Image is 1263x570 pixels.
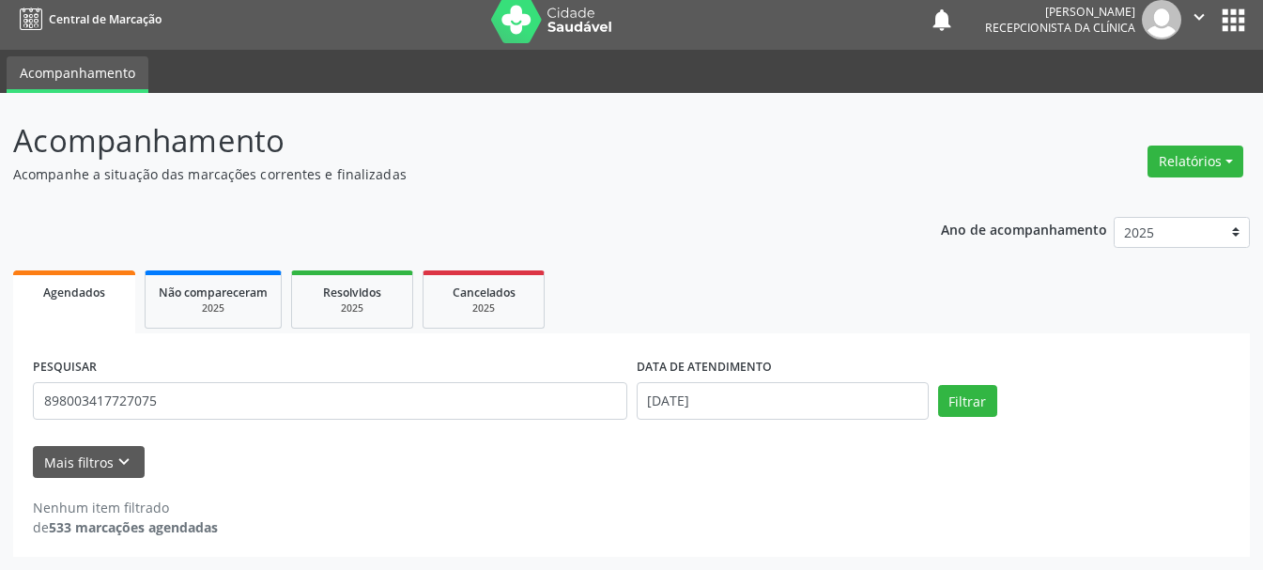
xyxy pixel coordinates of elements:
[114,452,134,472] i: keyboard_arrow_down
[985,20,1135,36] span: Recepcionista da clínica
[49,518,218,536] strong: 533 marcações agendadas
[33,353,97,382] label: PESQUISAR
[1217,4,1250,37] button: apps
[43,285,105,300] span: Agendados
[159,301,268,316] div: 2025
[637,382,929,420] input: Selecione um intervalo
[13,164,879,184] p: Acompanhe a situação das marcações correntes e finalizadas
[941,217,1107,240] p: Ano de acompanhamento
[13,117,879,164] p: Acompanhamento
[985,4,1135,20] div: [PERSON_NAME]
[33,446,145,479] button: Mais filtroskeyboard_arrow_down
[33,382,627,420] input: Nome, CNS
[49,11,162,27] span: Central de Marcação
[159,285,268,300] span: Não compareceram
[33,517,218,537] div: de
[1147,146,1243,177] button: Relatórios
[437,301,531,316] div: 2025
[323,285,381,300] span: Resolvidos
[1189,7,1209,27] i: 
[453,285,516,300] span: Cancelados
[929,7,955,33] button: notifications
[7,56,148,93] a: Acompanhamento
[13,4,162,35] a: Central de Marcação
[637,353,772,382] label: DATA DE ATENDIMENTO
[305,301,399,316] div: 2025
[938,385,997,417] button: Filtrar
[33,498,218,517] div: Nenhum item filtrado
